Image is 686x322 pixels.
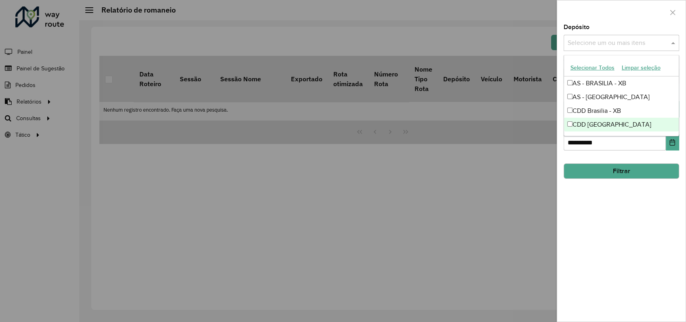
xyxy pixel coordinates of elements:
div: AS - [GEOGRAPHIC_DATA] [564,90,679,104]
button: Choose Date [666,134,679,150]
button: Limpar seleção [618,61,664,74]
button: Filtrar [564,163,679,179]
div: CDD [GEOGRAPHIC_DATA] [564,118,679,131]
div: AS - BRASILIA - XB [564,76,679,90]
label: Depósito [564,22,589,32]
div: CDD Brasilia - XB [564,104,679,118]
ng-dropdown-panel: Options list [564,55,679,136]
button: Selecionar Todos [567,61,618,74]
